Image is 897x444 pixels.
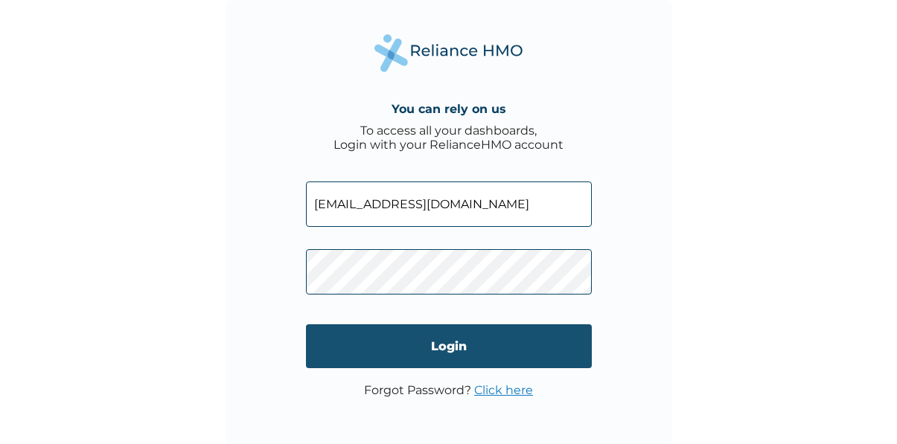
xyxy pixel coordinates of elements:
h4: You can rely on us [392,102,506,116]
p: Forgot Password? [364,383,533,397]
img: Reliance Health's Logo [374,34,523,72]
input: Email address or HMO ID [306,181,592,227]
div: To access all your dashboards, Login with your RelianceHMO account [333,123,564,152]
a: Click here [474,383,533,397]
input: Login [306,324,592,368]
